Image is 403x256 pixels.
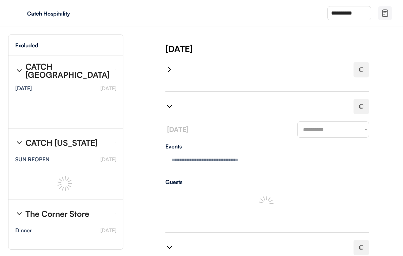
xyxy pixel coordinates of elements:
div: Catch Hospitality [27,11,113,16]
div: [DATE] [165,43,403,55]
div: CATCH [US_STATE] [25,139,98,147]
img: chevron-right%20%281%29.svg [15,67,23,75]
img: chevron-right%20%281%29.svg [165,243,174,252]
img: chevron-right%20%281%29.svg [165,66,174,74]
div: SUN REOPEN [15,157,49,162]
img: yH5BAEAAAAALAAAAAABAAEAAAIBRAA7 [14,8,24,19]
font: [DATE] [100,227,116,234]
div: Dinner [15,228,32,233]
img: chevron-right%20%281%29.svg [15,139,23,147]
div: Events [165,144,369,149]
div: Excluded [15,43,38,48]
img: chevron-right%20%281%29.svg [165,102,174,111]
font: [DATE] [100,85,116,92]
div: The Corner Store [25,210,89,218]
img: chevron-right%20%281%29.svg [15,210,23,218]
div: CATCH [GEOGRAPHIC_DATA] [25,63,110,79]
div: [DATE] [15,86,32,91]
font: [DATE] [167,125,188,134]
img: file-02.svg [381,9,389,17]
font: [DATE] [100,156,116,163]
div: Guests [165,179,369,185]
